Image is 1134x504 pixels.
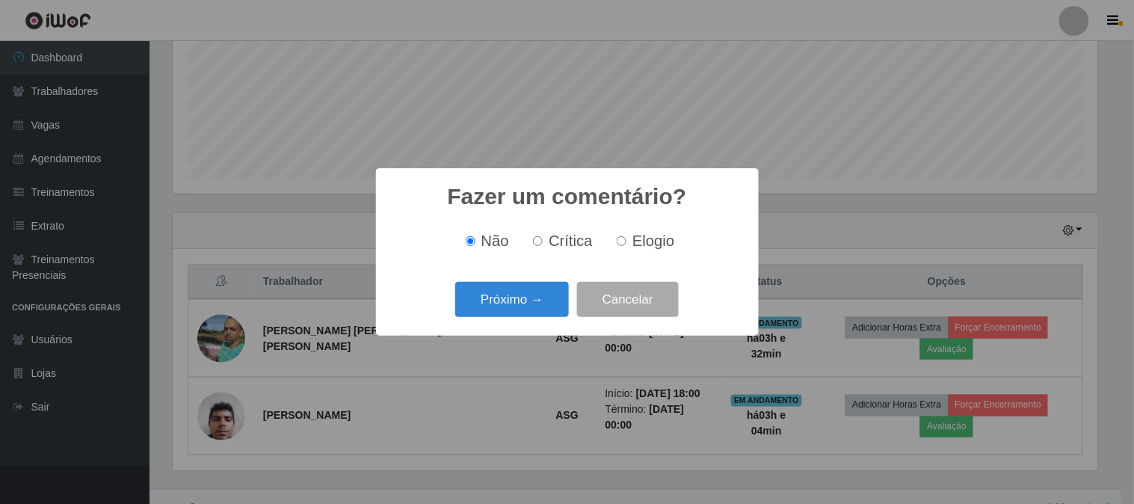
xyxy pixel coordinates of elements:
input: Não [466,236,475,246]
button: Próximo → [455,282,569,317]
span: Crítica [549,233,593,249]
input: Elogio [617,236,626,246]
span: Elogio [632,233,674,249]
h2: Fazer um comentário? [447,183,686,210]
span: Não [481,233,509,249]
input: Crítica [533,236,543,246]
button: Cancelar [577,282,679,317]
